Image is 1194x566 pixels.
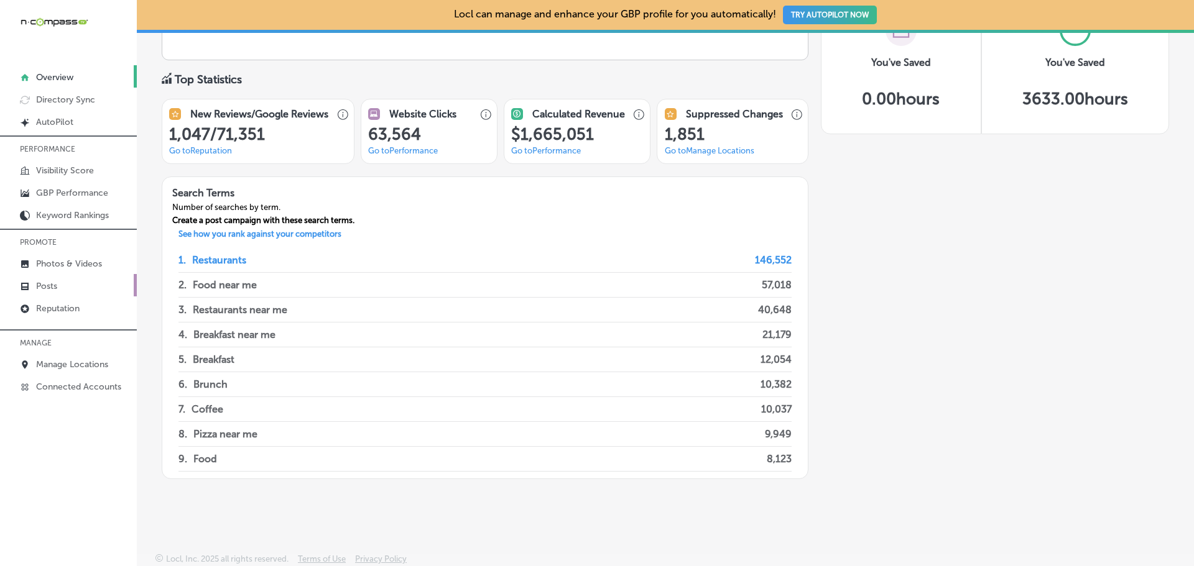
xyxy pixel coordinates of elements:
[34,72,44,82] img: tab_domain_overview_orange.svg
[511,146,581,155] a: Go toPerformance
[178,397,185,421] p: 7 .
[169,146,232,155] a: Go toReputation
[36,381,121,392] p: Connected Accounts
[166,554,289,564] p: Locl, Inc. 2025 all rights reserved.
[36,359,108,370] p: Manage Locations
[193,322,275,347] p: Breakfast near me
[1045,57,1105,68] h3: You've Saved
[511,125,643,144] h1: $ 1,665,051
[178,472,192,496] p: 10 .
[175,73,242,86] div: Top Statistics
[761,372,792,396] p: 10,382
[20,32,30,42] img: website_grey.svg
[762,273,792,297] p: 57,018
[190,108,328,120] h3: New Reviews/Google Reviews
[193,273,257,297] p: Food near me
[35,20,61,30] div: v 4.0.25
[686,108,783,120] h3: Suppressed Changes
[368,125,490,144] h1: 63,564
[192,248,246,272] p: Restaurants
[761,347,792,372] p: 12,054
[389,108,456,120] h3: Website Clicks
[36,117,73,127] p: AutoPilot
[862,89,940,109] h5: 0.00 hours
[761,397,792,421] p: 10,037
[665,125,801,144] h1: 1,851
[368,146,438,155] a: Go toPerformance
[193,298,287,322] p: Restaurants near me
[193,347,234,372] p: Breakfast
[1022,89,1128,109] h5: 3633.00 hours
[783,6,877,24] button: TRY AUTOPILOT NOW
[193,422,257,446] p: Pizza near me
[178,273,187,297] p: 2 .
[36,72,73,83] p: Overview
[178,298,187,322] p: 3 .
[162,216,364,229] div: Create a post campaign with these search terms.
[532,108,625,120] h3: Calculated Revenue
[36,303,80,314] p: Reputation
[20,20,30,30] img: logo_orange.svg
[765,422,792,446] p: 9,949
[178,422,187,446] p: 8 .
[767,447,792,471] p: 8,123
[36,210,109,221] p: Keyword Rankings
[665,146,754,155] a: Go toManage Locations
[36,258,102,269] p: Photos & Videos
[192,397,223,421] p: Coffee
[162,203,364,216] div: Number of searches by term.
[871,57,931,68] h3: You've Saved
[193,372,228,396] p: Brunch
[36,281,57,291] p: Posts
[36,94,95,105] p: Directory Sync
[178,347,187,372] p: 5 .
[178,447,187,471] p: 9 .
[162,177,364,203] h3: Search Terms
[36,165,94,176] p: Visibility Score
[124,72,134,82] img: tab_keywords_by_traffic_grey.svg
[137,73,210,81] div: Keywords by Traffic
[178,322,187,347] p: 4 .
[169,125,346,144] h1: 1,047/71,351
[758,298,792,322] p: 40,648
[762,322,792,347] p: 21,179
[198,472,213,496] p: Bar
[20,16,88,28] img: 660ab0bf-5cc7-4cb8-ba1c-48b5ae0f18e60NCTV_CLogo_TV_Black_-500x88.png
[178,248,186,272] p: 1 .
[767,472,792,496] p: 7,246
[47,73,111,81] div: Domain Overview
[193,447,217,471] p: Food
[755,248,792,272] p: 146,552
[36,188,108,198] p: GBP Performance
[178,372,187,396] p: 6 .
[169,229,351,242] a: See how you rank against your competitors
[32,32,137,42] div: Domain: [DOMAIN_NAME]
